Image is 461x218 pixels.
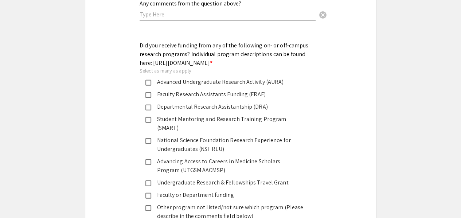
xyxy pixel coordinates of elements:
button: Clear [316,7,330,22]
div: National Science Foundation Research Experience for Undergraduates (NSF REU) [151,136,304,153]
iframe: Chat [5,185,31,213]
div: Undergraduate Research & Fellowships Travel Grant [151,178,304,187]
span: cancel [319,11,327,19]
div: Faculty Research Assistants Funding (FRAF) [151,90,304,99]
div: Advanced Undergraduate Research Activity (AURA) [151,78,304,86]
div: Advancing Access to Careers in Medicine Scholars Program (UTGSM AACMSP) [151,157,304,175]
div: Faculty or Department funding [151,191,304,199]
mat-label: Did you receive funding from any of the following on- or off-campus research programs? Individual... [140,42,309,67]
div: Select as many as apply [140,67,310,74]
input: Type Here [140,11,316,18]
div: Departmental Research Assistantship (DRA) [151,102,304,111]
div: Student Mentoring and Research Training Program (SMART) [151,115,304,132]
